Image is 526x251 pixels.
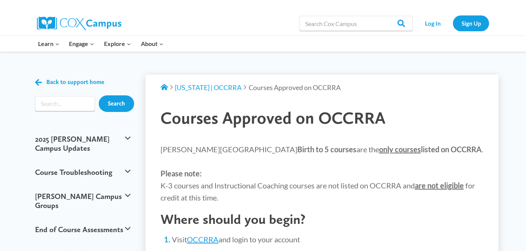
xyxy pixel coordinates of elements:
a: Log In [416,15,449,31]
p: [PERSON_NAME][GEOGRAPHIC_DATA] are the . K-3 courses and Instructional Coaching courses are not l... [161,143,484,204]
a: Back to support home [35,77,104,88]
a: Support Home [161,83,168,92]
button: [PERSON_NAME] Campus Groups [31,184,134,217]
input: Search [99,95,134,112]
span: Courses Approved on OCCRRA [249,83,341,92]
span: About [141,39,164,49]
span: only courses [379,145,421,154]
nav: Primary Navigation [33,36,168,52]
nav: Secondary Navigation [416,15,489,31]
h2: Where should you begin? [161,211,484,227]
span: Courses Approved on OCCRRA [161,108,385,128]
strong: listed on OCCRRA [379,145,482,154]
strong: are not eligible [415,181,464,190]
input: Search input [35,96,95,111]
img: Cox Campus [37,17,121,30]
li: Visit and login to your account [172,234,484,245]
a: [US_STATE] | OCCRRA [175,83,242,92]
span: Engage [69,39,94,49]
input: Search Cox Campus [300,16,413,31]
button: End of Course Assessments [31,217,134,242]
a: OCCRRA [187,235,219,244]
button: 2025 [PERSON_NAME] Campus Updates [31,127,134,160]
strong: Please note: [161,169,202,178]
form: Search form [35,96,95,111]
span: Explore [104,39,131,49]
span: Learn [38,39,60,49]
span: Back to support home [46,78,104,86]
strong: Birth to 5 courses [297,145,356,154]
button: Course Troubleshooting [31,160,134,184]
a: Sign Up [453,15,489,31]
